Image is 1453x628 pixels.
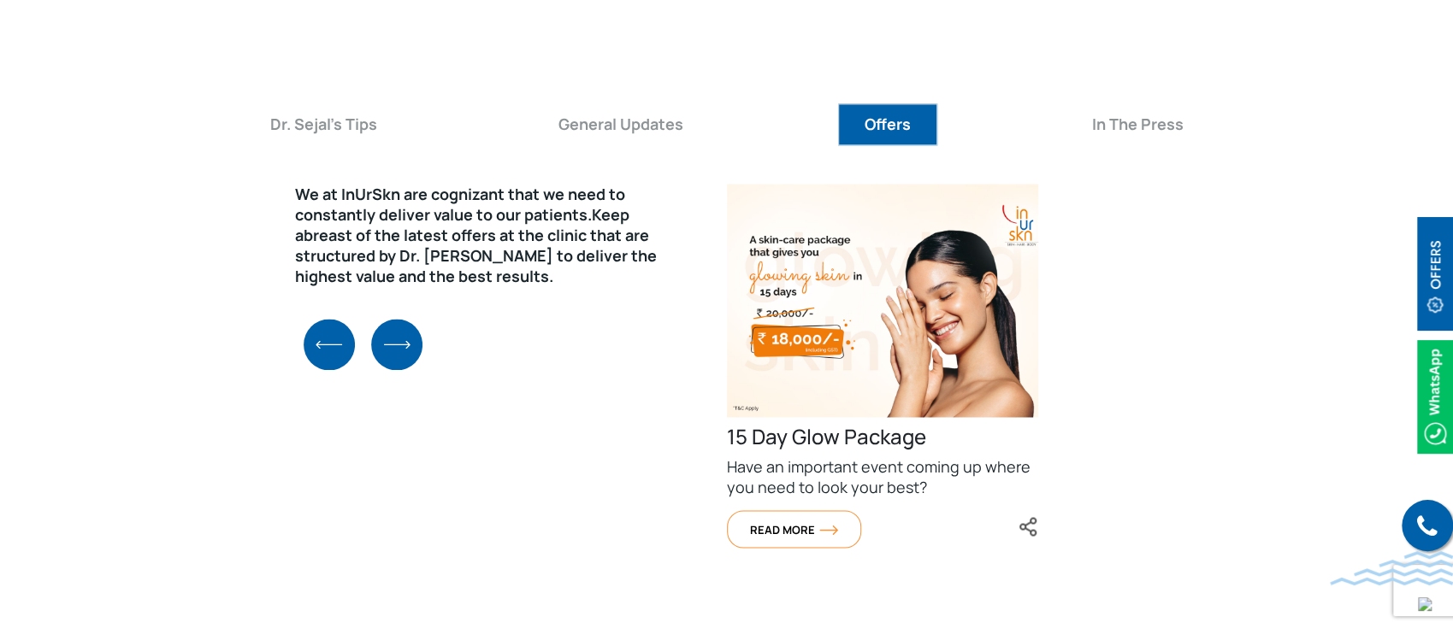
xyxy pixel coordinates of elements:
div: Previous slide [304,319,355,370]
img: share [1018,516,1038,537]
a: Whatsappicon [1417,385,1453,404]
div: Next slide [371,319,422,370]
h4: 15 Day Glow Package [727,424,1038,449]
img: offerBt [1417,217,1453,331]
a: Read Moreorange-arrow [727,510,861,548]
img: bluewave [1330,551,1453,585]
img: Whatsappicon [1417,340,1453,454]
button: Dr. Sejal's Tips [244,103,404,145]
img: BluePrevArrow [304,319,355,370]
button: Offers [838,103,937,145]
img: BlueNextArrow [371,319,422,370]
p: We at InUrSkn are cognizant that we need to constantly deliver value to our patients.Keep abreast... [295,184,684,286]
img: 15 Day Glow Package [727,184,1038,417]
span: Read More [750,521,838,537]
button: In The Press [1066,103,1210,145]
img: orange-arrow [819,525,838,535]
p: Have an important event coming up where you need to look your best? [727,455,1038,496]
a: <div class="socialicons " ><span class="close_share"><i class="fa fa-close"></i></span> <a href="... [1018,515,1038,534]
img: up-blue-arrow.svg [1418,597,1432,611]
button: General Updates [532,103,710,145]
